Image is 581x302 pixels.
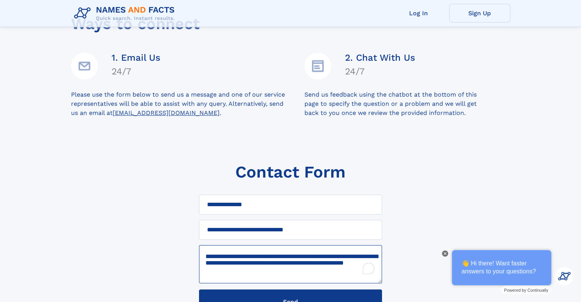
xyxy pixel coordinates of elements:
[71,53,98,79] img: Email Address Icon
[71,3,181,24] img: Logo Names and Facts
[71,90,304,118] div: Please use the form below to send us a message and one of our service representatives will be abl...
[501,286,551,294] a: Powered by Continually
[304,53,331,79] img: Details Icon
[113,109,220,116] a: [EMAIL_ADDRESS][DOMAIN_NAME]
[504,288,548,292] span: Powered by Continually
[112,52,160,63] h4: 1. Email Us
[345,52,415,63] h4: 2. Chat With Us
[452,250,551,285] div: 👋 Hi there! Want faster answers to your questions?
[304,90,510,118] div: Send us feedback using the chatbot at the bottom of this page to specify the question or a proble...
[345,66,415,77] h4: 24/7
[112,66,160,77] h4: 24/7
[388,4,449,23] a: Log In
[199,245,382,283] textarea: To enrich screen reader interactions, please activate Accessibility in Grammarly extension settings
[555,267,573,285] img: Kevin
[235,163,346,181] h1: Contact Form
[449,4,510,23] a: Sign Up
[443,252,447,255] img: Close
